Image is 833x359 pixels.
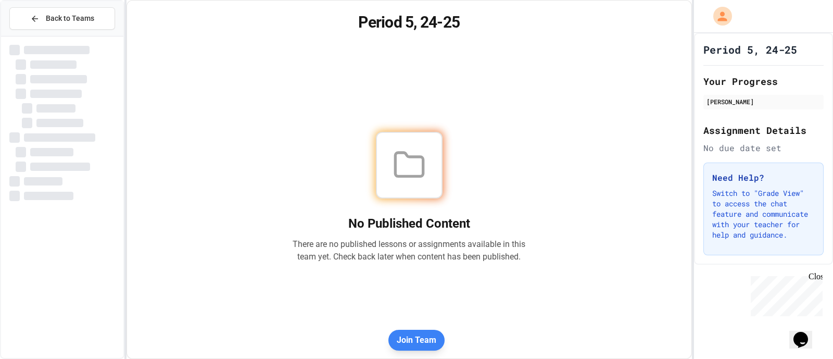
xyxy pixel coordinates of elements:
[712,188,815,240] p: Switch to "Grade View" to access the chat feature and communicate with your teacher for help and ...
[293,215,526,232] h2: No Published Content
[388,330,445,351] button: Join Team
[702,4,735,28] div: My Account
[9,7,115,30] button: Back to Teams
[4,4,72,66] div: Chat with us now!Close
[703,142,824,154] div: No due date set
[712,171,815,184] h3: Need Help?
[703,74,824,89] h2: Your Progress
[293,238,526,263] p: There are no published lessons or assignments available in this team yet. Check back later when c...
[703,42,797,57] h1: Period 5, 24-25
[747,272,823,316] iframe: chat widget
[703,123,824,138] h2: Assignment Details
[140,13,679,32] h1: Period 5, 24-25
[706,97,821,106] div: [PERSON_NAME]
[789,317,823,349] iframe: chat widget
[46,13,94,24] span: Back to Teams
